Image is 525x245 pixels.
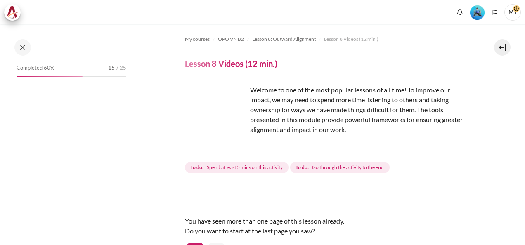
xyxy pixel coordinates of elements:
a: Lesson 8: Outward Alignment [252,34,316,44]
span: MT [504,4,521,21]
a: Architeck Architeck [4,4,25,21]
a: My courses [185,34,210,44]
span: / 25 [116,64,126,72]
strong: To do: [296,164,309,171]
span: 15 [108,64,115,72]
img: dfg [185,85,247,147]
div: 60% [17,76,83,77]
a: Lesson 8 Videos (12 min.) [324,34,378,44]
span: OPO VN B2 [218,35,244,43]
a: OPO VN B2 [218,34,244,44]
span: My courses [185,35,210,43]
button: Languages [489,6,501,19]
span: Completed 60% [17,64,54,72]
a: Level #3 [467,5,488,20]
img: Level #3 [470,5,485,20]
span: Spend at least 5 mins on this activity [207,164,283,171]
span: Go through the activity to the end [312,164,384,171]
img: Architeck [7,6,18,19]
div: You have seen more than one page of this lesson already. Do you want to start at the last page yo... [185,210,466,243]
nav: Navigation bar [185,33,466,46]
span: Lesson 8 Videos (12 min.) [324,35,378,43]
span: Lesson 8: Outward Alignment [252,35,316,43]
p: Welcome to one of the most popular lessons of all time! To improve our impact, we may need to spe... [185,85,466,134]
div: Completion requirements for Lesson 8 Videos (12 min.) [185,160,391,175]
a: User menu [504,4,521,21]
strong: To do: [190,164,203,171]
div: Show notification window with no new notifications [454,6,466,19]
h4: Lesson 8 Videos (12 min.) [185,58,277,69]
